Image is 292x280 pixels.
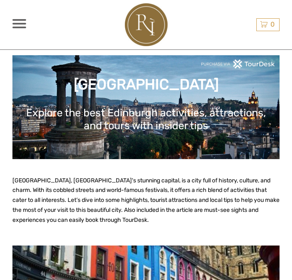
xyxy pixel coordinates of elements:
h1: [GEOGRAPHIC_DATA] [25,76,267,93]
img: 2478-797348f6-2450-45f6-9f70-122f880774ad_logo_big.jpg [125,3,168,46]
span: [GEOGRAPHIC_DATA], [GEOGRAPHIC_DATA]'s stunning capital, is a city full of history, culture, and ... [12,177,270,194]
img: PurchaseViaTourDeskwhite.png [201,59,275,69]
span: activities that cater to all interests. Let’s dive into some highlights, tourist attractions and ... [12,187,280,223]
h1: Explore the best Edinburgh activities, attractions, and tours with insider tips [25,106,267,131]
span: 0 [269,20,276,28]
